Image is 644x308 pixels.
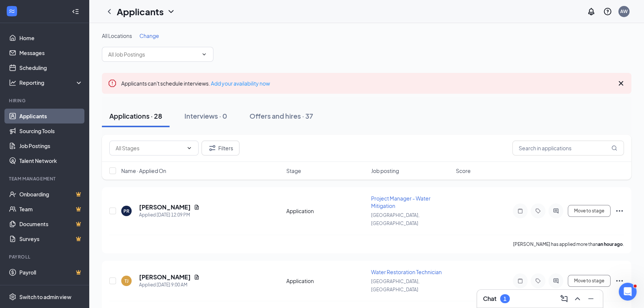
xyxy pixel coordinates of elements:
[201,51,207,57] svg: ChevronDown
[371,167,399,174] span: Job posting
[371,212,419,226] span: [GEOGRAPHIC_DATA], [GEOGRAPHIC_DATA]
[19,153,83,168] a: Talent Network
[19,138,83,153] a: Job Postings
[139,32,159,39] span: Change
[516,208,525,214] svg: Note
[568,275,611,287] button: Move to stage
[194,204,200,210] svg: Document
[516,278,525,284] svg: Note
[117,5,164,18] h1: Applicants
[9,254,81,260] div: Payroll
[616,79,625,88] svg: Cross
[371,269,442,275] span: Water Restoration Technician
[620,8,628,15] div: AW
[571,293,583,305] button: ChevronUp
[186,145,192,151] svg: ChevronDown
[109,111,162,121] div: Applications · 28
[9,176,81,182] div: Team Management
[121,80,270,87] span: Applicants can't schedule interviews.
[560,294,569,303] svg: ComposeMessage
[551,278,560,284] svg: ActiveChat
[123,208,129,214] div: PR
[503,296,506,302] div: 1
[568,205,611,217] button: Move to stage
[483,295,496,303] h3: Chat
[9,97,81,104] div: Hiring
[611,145,617,151] svg: MagnifyingGlass
[202,141,239,155] button: Filter Filters
[534,208,542,214] svg: Tag
[139,203,191,211] h5: [PERSON_NAME]
[19,123,83,138] a: Sourcing Tools
[371,195,431,209] span: Project Manager - Water Mitigation
[603,7,612,16] svg: QuestionInfo
[598,241,623,247] b: an hour ago
[105,7,114,16] svg: ChevronLeft
[19,109,83,123] a: Applicants
[586,294,595,303] svg: Minimize
[8,7,16,15] svg: WorkstreamLogo
[585,293,597,305] button: Minimize
[108,50,198,58] input: All Job Postings
[121,167,166,174] span: Name · Applied On
[102,32,132,39] span: All Locations
[19,202,83,216] a: TeamCrown
[125,278,129,284] div: TJ
[619,283,637,301] iframe: Intercom live chat
[19,45,83,60] a: Messages
[184,111,227,121] div: Interviews · 0
[573,294,582,303] svg: ChevronUp
[19,60,83,75] a: Scheduling
[19,293,71,301] div: Switch to admin view
[139,273,191,281] h5: [PERSON_NAME]
[456,167,471,174] span: Score
[512,141,624,155] input: Search in applications
[116,144,183,152] input: All Stages
[19,79,83,86] div: Reporting
[19,31,83,45] a: Home
[286,207,367,215] div: Application
[108,79,117,88] svg: Error
[615,276,624,285] svg: Ellipses
[286,277,367,285] div: Application
[19,187,83,202] a: OnboardingCrown
[19,265,83,280] a: PayrollCrown
[286,167,301,174] span: Stage
[587,7,596,16] svg: Notifications
[551,208,560,214] svg: ActiveChat
[211,80,270,87] a: Add your availability now
[9,79,16,86] svg: Analysis
[139,281,200,289] div: Applied [DATE] 9:00 AM
[194,274,200,280] svg: Document
[558,293,570,305] button: ComposeMessage
[208,144,217,153] svg: Filter
[19,231,83,246] a: SurveysCrown
[534,278,542,284] svg: Tag
[72,8,79,15] svg: Collapse
[19,216,83,231] a: DocumentsCrown
[167,7,176,16] svg: ChevronDown
[249,111,313,121] div: Offers and hires · 37
[9,293,16,301] svg: Settings
[615,206,624,215] svg: Ellipses
[513,241,624,247] p: [PERSON_NAME] has applied more than .
[371,279,419,292] span: [GEOGRAPHIC_DATA], [GEOGRAPHIC_DATA]
[139,211,200,219] div: Applied [DATE] 12:09 PM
